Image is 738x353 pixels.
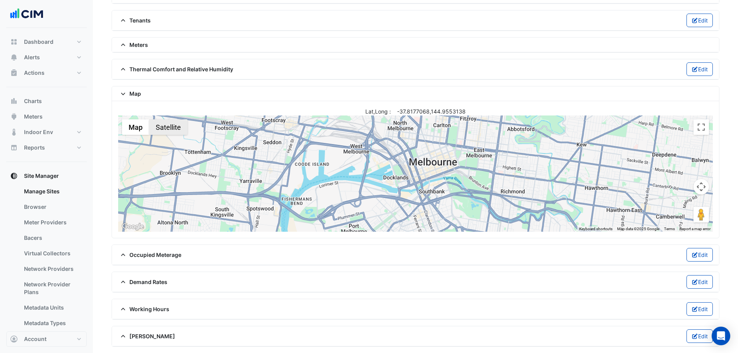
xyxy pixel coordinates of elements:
span: Lat,Long : [365,108,391,115]
app-icon: Dashboard [10,38,18,46]
a: Virtual Collectors [18,246,87,261]
span: Occupied Meterage [118,251,181,259]
button: Edit [686,329,713,343]
a: Metadata [18,331,87,346]
button: Actions [6,65,87,81]
app-icon: Indoor Env [10,128,18,136]
app-icon: Site Manager [10,172,18,180]
span: Meters [24,113,43,121]
app-icon: Alerts [10,53,18,61]
a: Metadata Units [18,300,87,315]
span: Demand Rates [118,278,167,286]
button: Map camera controls [693,179,709,195]
button: Edit [686,302,713,316]
a: Meter Providers [18,215,87,230]
a: Browser [18,199,87,215]
img: Google [120,222,146,232]
a: Metadata Types [18,315,87,331]
a: Manage Sites [18,184,87,199]
div: Open Intercom Messenger [712,327,730,345]
a: Terms (opens in new tab) [664,227,675,231]
div: -37.8177068,144.9553138 [118,107,713,115]
img: Company Logo [9,6,44,22]
app-icon: Actions [10,69,18,77]
button: Drag Pegman onto the map to open Street View [693,207,709,222]
button: Show satellite imagery [149,119,188,135]
span: Alerts [24,53,40,61]
span: Indoor Env [24,128,53,136]
span: Map [118,90,141,98]
span: Meters [118,41,148,49]
a: Bacers [18,230,87,246]
span: Working Hours [118,305,169,313]
button: Edit [686,275,713,289]
button: Alerts [6,50,87,65]
a: Network Provider Plans [18,277,87,300]
span: Dashboard [24,38,53,46]
span: Thermal Comfort and Relative Humidity [118,65,233,73]
button: Reports [6,140,87,155]
span: [PERSON_NAME] [118,332,175,340]
button: Show street map [122,119,149,135]
button: Indoor Env [6,124,87,140]
button: Site Manager [6,168,87,184]
button: Keyboard shortcuts [579,226,612,232]
button: Account [6,331,87,347]
button: Meters [6,109,87,124]
span: Charts [24,97,42,105]
span: Actions [24,69,45,77]
a: Network Providers [18,261,87,277]
app-icon: Reports [10,144,18,152]
button: Edit [686,62,713,76]
span: Reports [24,144,45,152]
button: Charts [6,93,87,109]
button: Dashboard [6,34,87,50]
a: Report a map error [680,227,710,231]
span: Map data ©2025 Google [617,227,659,231]
span: Site Manager [24,172,59,180]
span: Account [24,335,46,343]
app-icon: Charts [10,97,18,105]
button: Edit [686,14,713,27]
app-icon: Meters [10,113,18,121]
span: Tenants [118,16,151,24]
button: Toggle fullscreen view [693,119,709,135]
a: Open this area in Google Maps (opens a new window) [120,222,146,232]
button: Edit [686,248,713,262]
